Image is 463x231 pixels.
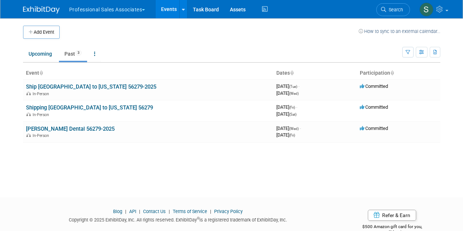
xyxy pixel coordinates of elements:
[143,209,166,214] a: Contact Us
[290,70,294,76] a: Sort by Start Date
[33,133,51,138] span: In-Person
[23,6,60,14] img: ExhibitDay
[26,133,31,137] img: In-Person Event
[376,3,410,16] a: Search
[360,126,388,131] span: Committed
[298,83,299,89] span: -
[167,209,172,214] span: |
[386,7,403,12] span: Search
[289,127,299,131] span: (Wed)
[289,92,299,96] span: (Wed)
[26,112,31,116] img: In-Person Event
[23,47,57,61] a: Upcoming
[357,67,440,79] th: Participation
[173,209,207,214] a: Terms of Service
[26,126,115,132] a: [PERSON_NAME] Dental 56279-2025
[276,132,295,138] span: [DATE]
[289,105,295,109] span: (Fri)
[276,104,297,110] span: [DATE]
[208,209,213,214] span: |
[300,126,301,131] span: -
[289,85,297,89] span: (Tue)
[419,3,433,16] img: Sam Murphy
[23,26,60,39] button: Add Event
[23,67,273,79] th: Event
[59,47,87,61] a: Past3
[276,126,301,131] span: [DATE]
[360,104,388,110] span: Committed
[214,209,243,214] a: Privacy Policy
[129,209,136,214] a: API
[137,209,142,214] span: |
[359,29,440,34] a: How to sync to an external calendar...
[33,92,51,96] span: In-Person
[26,104,153,111] a: Shipping [GEOGRAPHIC_DATA] to [US_STATE] 56279
[276,111,296,117] span: [DATE]
[289,112,296,116] span: (Sat)
[39,70,43,76] a: Sort by Event Name
[33,112,51,117] span: In-Person
[26,83,156,90] a: Ship [GEOGRAPHIC_DATA] to [US_STATE] 56279-2025
[360,83,388,89] span: Committed
[197,216,199,220] sup: ®
[26,92,31,95] img: In-Person Event
[296,104,297,110] span: -
[23,215,333,223] div: Copyright © 2025 ExhibitDay, Inc. All rights reserved. ExhibitDay is a registered trademark of Ex...
[276,90,299,96] span: [DATE]
[75,50,82,56] span: 3
[273,67,357,79] th: Dates
[276,83,299,89] span: [DATE]
[123,209,128,214] span: |
[368,210,416,221] a: Refer & Earn
[390,70,394,76] a: Sort by Participation Type
[289,133,295,137] span: (Fri)
[113,209,122,214] a: Blog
